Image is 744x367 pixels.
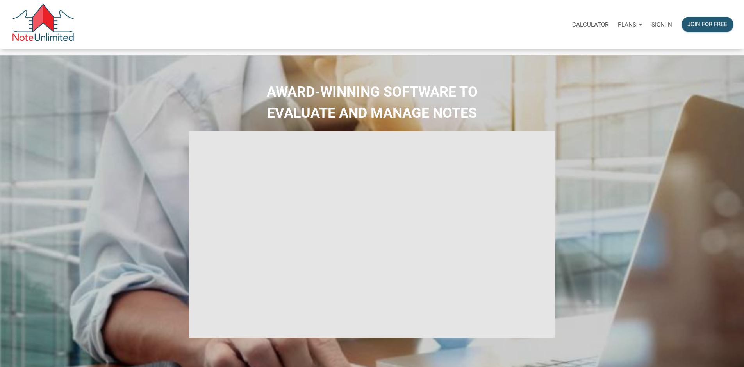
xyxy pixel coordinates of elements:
h2: AWARD-WINNING SOFTWARE TO EVALUATE AND MANAGE NOTES [6,81,738,124]
p: Plans [618,21,636,28]
p: Calculator [572,21,608,28]
p: Sign in [651,21,672,28]
iframe: NoteUnlimited [189,131,555,338]
button: Plans [613,13,647,36]
div: Join for free [687,20,728,29]
a: Join for free [677,12,738,37]
button: Join for free [682,17,733,32]
a: Plans [613,12,647,37]
a: Sign in [647,12,677,37]
a: Calculator [567,12,613,37]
